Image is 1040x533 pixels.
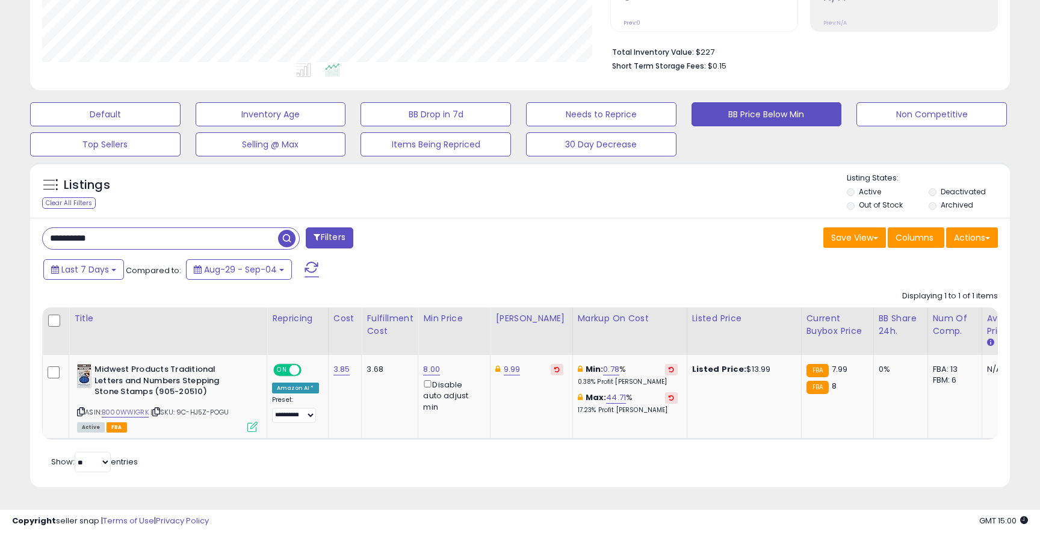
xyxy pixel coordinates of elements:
span: 7.99 [832,363,848,375]
span: ON [274,365,289,375]
div: Fulfillment Cost [367,312,413,337]
div: seller snap | | [12,516,209,527]
i: Revert to store-level Max Markup [669,395,674,401]
i: This overrides the store level min markup for this listing [578,365,583,373]
label: Out of Stock [859,200,903,210]
button: Actions [946,227,998,248]
th: The percentage added to the cost of goods (COGS) that forms the calculator for Min & Max prices. [572,307,687,355]
span: 8 [832,380,837,392]
button: Aug-29 - Sep-04 [186,259,292,280]
button: Columns [888,227,944,248]
div: BB Share 24h. [879,312,923,337]
span: $0.15 [708,60,726,72]
small: Prev: N/A [823,19,847,26]
a: 44.71 [606,392,626,404]
div: Cost [333,312,357,325]
div: % [578,364,678,386]
i: This overrides the store level max markup for this listing [578,393,583,401]
div: N/A [987,364,1027,375]
div: 0% [879,364,918,375]
div: Markup on Cost [578,312,682,325]
button: Selling @ Max [196,132,346,156]
div: Avg Win Price [987,312,1031,337]
a: Terms of Use [103,515,154,526]
button: BB Price Below Min [692,102,842,126]
small: Avg Win Price. [987,337,994,348]
div: FBM: 6 [933,375,973,386]
div: Listed Price [692,312,796,325]
button: Default [30,102,181,126]
span: Columns [896,232,933,244]
div: Displaying 1 to 1 of 1 items [902,291,998,302]
p: Listing States: [847,173,1009,184]
h5: Listings [64,177,110,194]
li: $227 [612,44,989,58]
div: $13.99 [692,364,792,375]
button: Items Being Repriced [361,132,511,156]
b: Total Inventory Value: [612,47,694,57]
div: Title [74,312,262,325]
button: Non Competitive [856,102,1007,126]
div: Preset: [272,396,319,423]
b: Min: [586,363,604,375]
button: Top Sellers [30,132,181,156]
p: 0.38% Profit [PERSON_NAME] [578,378,678,386]
b: Midwest Products Traditional Letters and Numbers Stepping Stone Stamps (905-20510) [94,364,241,401]
i: Revert to store-level Dynamic Max Price [554,366,560,372]
a: B000WWIGRK [102,407,149,417]
div: Clear All Filters [42,197,96,209]
span: Compared to: [126,265,181,276]
strong: Copyright [12,515,56,526]
label: Deactivated [941,186,986,197]
span: FBA [107,422,127,433]
button: BB Drop in 7d [361,102,511,126]
a: 8.00 [423,363,440,375]
div: Disable auto adjust min [423,378,481,413]
i: This overrides the store level Dynamic Max Price for this listing [495,365,500,373]
button: Needs to Reprice [526,102,676,126]
b: Short Term Storage Fees: [612,61,706,71]
p: 17.23% Profit [PERSON_NAME] [578,406,678,414]
div: [PERSON_NAME] [495,312,567,325]
a: Privacy Policy [156,515,209,526]
label: Archived [941,200,973,210]
b: Max: [586,392,607,403]
small: FBA [806,364,829,377]
b: Listed Price: [692,363,747,375]
button: 30 Day Decrease [526,132,676,156]
span: Aug-29 - Sep-04 [204,263,277,276]
div: Num of Comp. [933,312,977,337]
img: 51r5Lp2qDoL._SL40_.jpg [77,364,91,388]
span: 2025-09-14 15:00 GMT [979,515,1028,526]
button: Filters [306,227,353,248]
span: Last 7 Days [61,263,109,276]
div: FBA: 13 [933,364,973,375]
i: Revert to store-level Min Markup [669,366,674,372]
div: 3.68 [367,364,409,375]
span: | SKU: 9C-HJ5Z-POGU [150,407,229,417]
button: Inventory Age [196,102,346,126]
div: % [578,392,678,414]
div: Min Price [423,312,485,325]
div: Amazon AI * [272,383,319,393]
span: OFF [300,365,319,375]
a: 9.99 [504,363,521,375]
a: 3.85 [333,363,350,375]
span: All listings currently available for purchase on Amazon [77,422,105,433]
span: Show: entries [51,456,138,467]
button: Last 7 Days [43,259,124,280]
div: Current Buybox Price [806,312,868,337]
small: FBA [806,381,829,394]
div: ASIN: [77,364,258,431]
label: Active [859,186,881,197]
button: Save View [823,227,886,248]
a: 0.78 [603,363,619,375]
small: Prev: 0 [624,19,640,26]
div: Repricing [272,312,323,325]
